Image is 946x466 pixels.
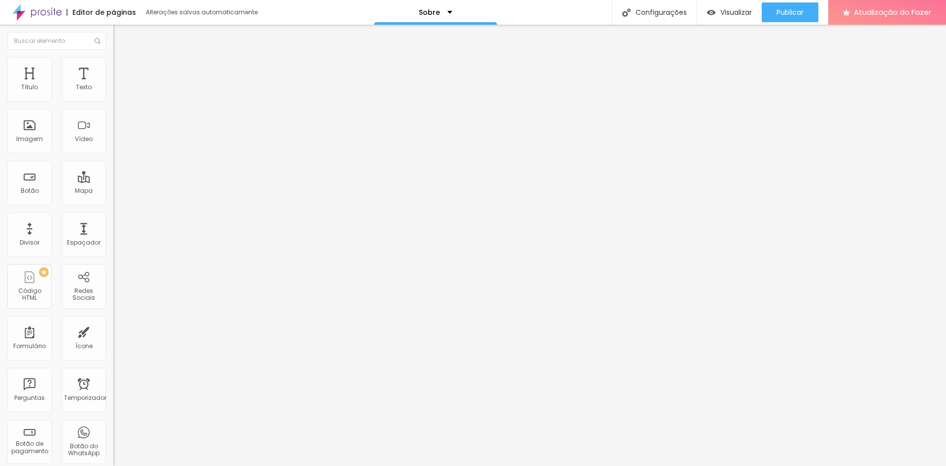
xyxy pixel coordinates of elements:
font: Botão de pagamento [11,439,48,455]
font: Perguntas [14,394,45,402]
font: Mapa [75,186,93,195]
font: Título [21,83,38,91]
font: Espaçador [67,238,101,247]
font: Vídeo [75,135,93,143]
font: Sobre [419,7,440,17]
font: Formulário [13,342,46,350]
img: view-1.svg [707,8,715,17]
font: Temporizador [64,394,106,402]
font: Publicar [777,7,804,17]
iframe: Editor [113,25,946,466]
button: Publicar [762,2,818,22]
font: Ícone [75,342,93,350]
font: Atualização do Fazer [854,7,931,17]
font: Código HTML [18,287,41,302]
font: Botão [21,186,39,195]
font: Configurações [636,7,687,17]
img: Ícone [95,38,101,44]
font: Alterações salvas automaticamente [146,8,258,16]
button: Visualizar [697,2,762,22]
font: Editor de páginas [72,7,136,17]
font: Imagem [16,135,43,143]
font: Botão do WhatsApp [68,442,100,457]
input: Buscar elemento [7,32,106,50]
font: Visualizar [720,7,752,17]
font: Divisor [20,238,39,247]
font: Texto [76,83,92,91]
font: Redes Sociais [72,287,95,302]
img: Ícone [622,8,631,17]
